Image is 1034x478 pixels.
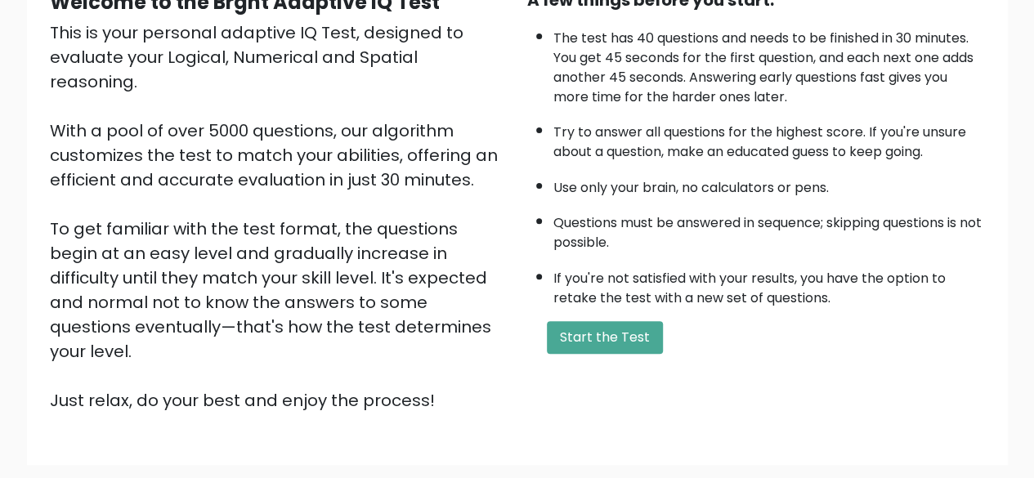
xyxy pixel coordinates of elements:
[553,261,985,308] li: If you're not satisfied with your results, you have the option to retake the test with a new set ...
[553,114,985,162] li: Try to answer all questions for the highest score. If you're unsure about a question, make an edu...
[553,170,985,198] li: Use only your brain, no calculators or pens.
[50,20,508,413] div: This is your personal adaptive IQ Test, designed to evaluate your Logical, Numerical and Spatial ...
[547,321,663,354] button: Start the Test
[553,205,985,252] li: Questions must be answered in sequence; skipping questions is not possible.
[553,20,985,107] li: The test has 40 questions and needs to be finished in 30 minutes. You get 45 seconds for the firs...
